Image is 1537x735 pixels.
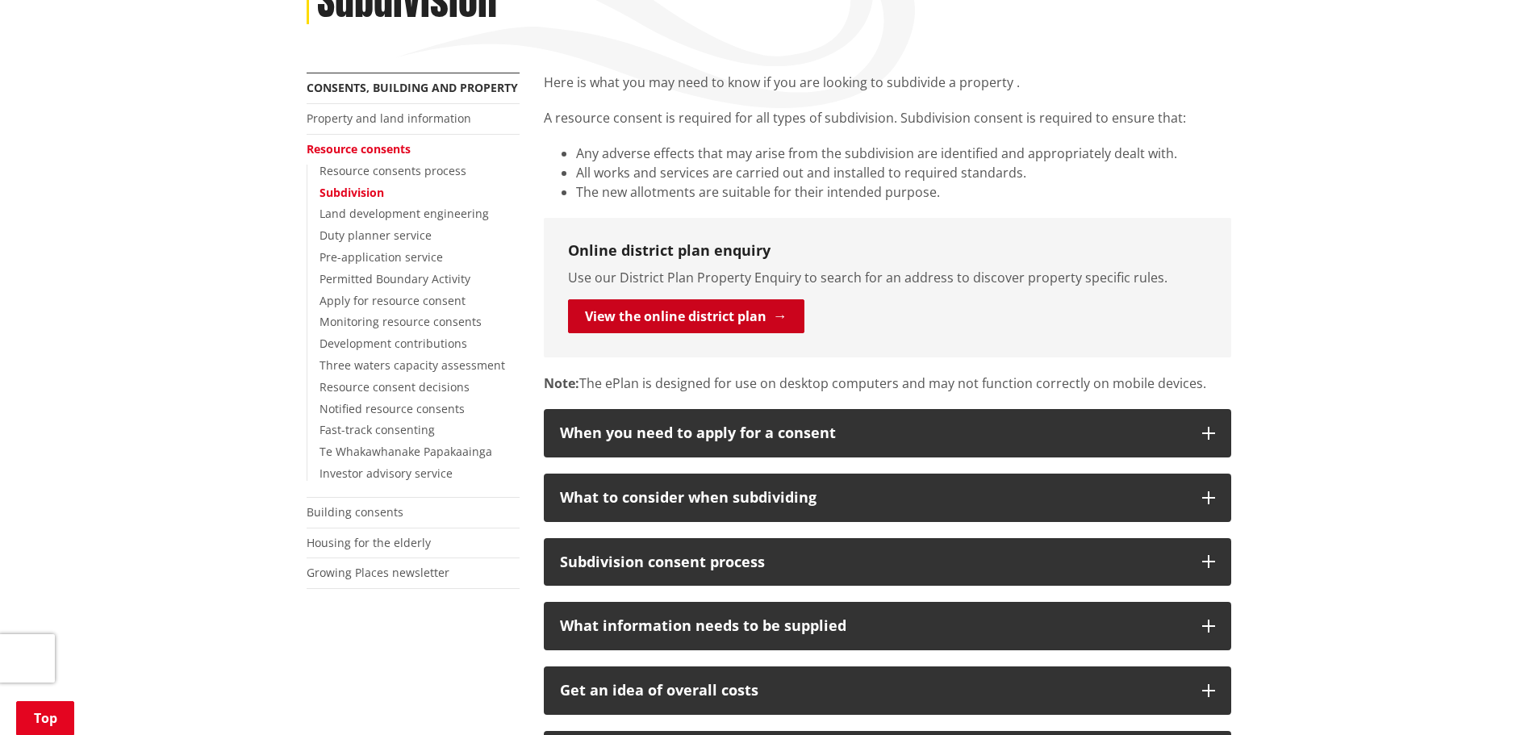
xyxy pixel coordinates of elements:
a: Land development engineering [320,206,489,221]
a: Housing for the elderly [307,535,431,550]
button: When you need to apply for a consent [544,409,1231,457]
h3: Online district plan enquiry [568,242,1207,260]
button: Get an idea of overall costs [544,666,1231,715]
a: Pre-application service [320,249,443,265]
strong: Note: [544,374,579,392]
a: Property and land information [307,111,471,126]
a: Te Whakawhanake Papakaainga [320,444,492,459]
p: Get an idea of overall costs [560,683,1186,699]
li: The new allotments are suitable for their intended purpose. [576,182,1231,202]
button: Subdivision consent process [544,538,1231,587]
a: Resource consents process [320,163,466,178]
iframe: Messenger Launcher [1463,667,1521,725]
p: A resource consent is required for all types of subdivision. Subdivision consent is required to e... [544,108,1231,127]
p: Here is what you may need to know if you are looking to subdivide a property . [544,73,1231,92]
button: What to consider when subdividing [544,474,1231,522]
a: Monitoring resource consents [320,314,482,329]
a: Duty planner service [320,228,432,243]
a: Consents, building and property [307,80,518,95]
a: Top [16,701,74,735]
a: Three waters capacity assessment [320,357,505,373]
li: All works and services are carried out and installed to required standards. [576,163,1231,182]
div: What information needs to be supplied [560,618,1186,634]
a: Apply for resource consent [320,293,466,308]
a: Resource consent decisions [320,379,470,395]
a: Subdivision [320,185,384,200]
a: View the online district plan [568,299,804,333]
p: Use our District Plan Property Enquiry to search for an address to discover property specific rules. [568,268,1207,287]
a: Fast-track consenting [320,422,435,437]
a: Development contributions [320,336,467,351]
a: Building consents [307,504,403,520]
p: The ePlan is designed for use on desktop computers and may not function correctly on mobile devices. [544,374,1231,393]
a: Permitted Boundary Activity [320,271,470,286]
a: Notified resource consents [320,401,465,416]
div: Subdivision consent process [560,554,1186,570]
li: Any adverse effects that may arise from the subdivision are identified and appropriately dealt with. [576,144,1231,163]
a: Investor advisory service [320,466,453,481]
div: What to consider when subdividing [560,490,1186,506]
a: Resource consents [307,141,411,157]
button: What information needs to be supplied [544,602,1231,650]
div: When you need to apply for a consent [560,425,1186,441]
a: Growing Places newsletter [307,565,449,580]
